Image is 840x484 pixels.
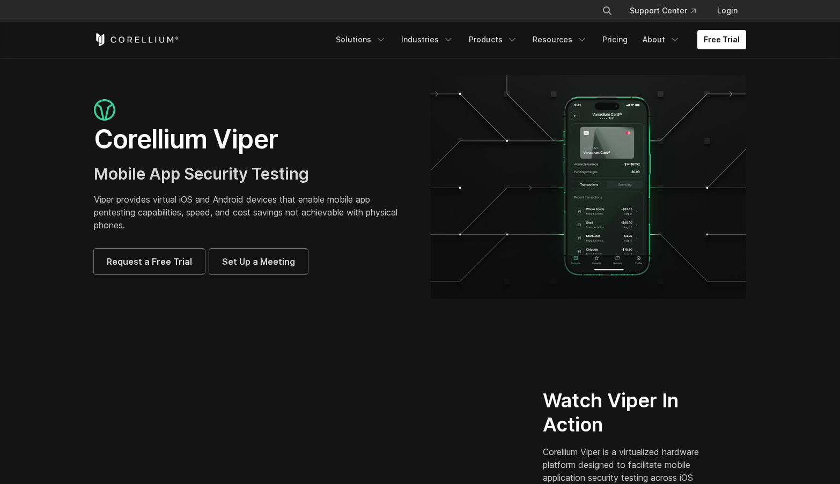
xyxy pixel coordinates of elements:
[329,30,746,49] div: Navigation Menu
[209,249,308,274] a: Set Up a Meeting
[395,30,460,49] a: Industries
[697,30,746,49] a: Free Trial
[598,1,617,20] button: Search
[462,30,524,49] a: Products
[621,1,704,20] a: Support Center
[94,123,409,155] h1: Corellium Viper
[589,1,746,20] div: Navigation Menu
[94,99,115,121] img: viper_icon_large
[431,75,746,299] img: viper_hero
[329,30,393,49] a: Solutions
[636,30,687,49] a: About
[709,1,746,20] a: Login
[222,255,295,268] span: Set Up a Meeting
[94,164,309,183] span: Mobile App Security Testing
[596,30,634,49] a: Pricing
[94,249,205,274] a: Request a Free Trial
[543,389,705,437] h2: Watch Viper In Action
[526,30,594,49] a: Resources
[94,193,409,232] p: Viper provides virtual iOS and Android devices that enable mobile app pentesting capabilities, sp...
[94,33,179,46] a: Corellium Home
[107,255,192,268] span: Request a Free Trial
